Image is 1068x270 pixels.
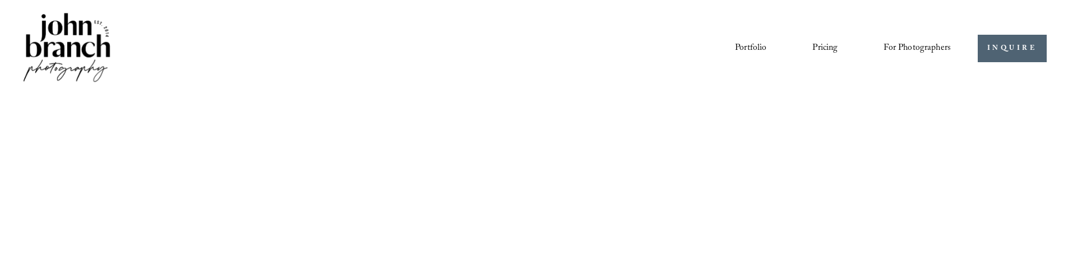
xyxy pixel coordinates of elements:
[21,11,112,86] img: John Branch IV Photography
[735,39,766,58] a: Portfolio
[978,35,1047,62] a: INQUIRE
[884,40,951,57] span: For Photographers
[812,39,838,58] a: Pricing
[884,39,951,58] a: folder dropdown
